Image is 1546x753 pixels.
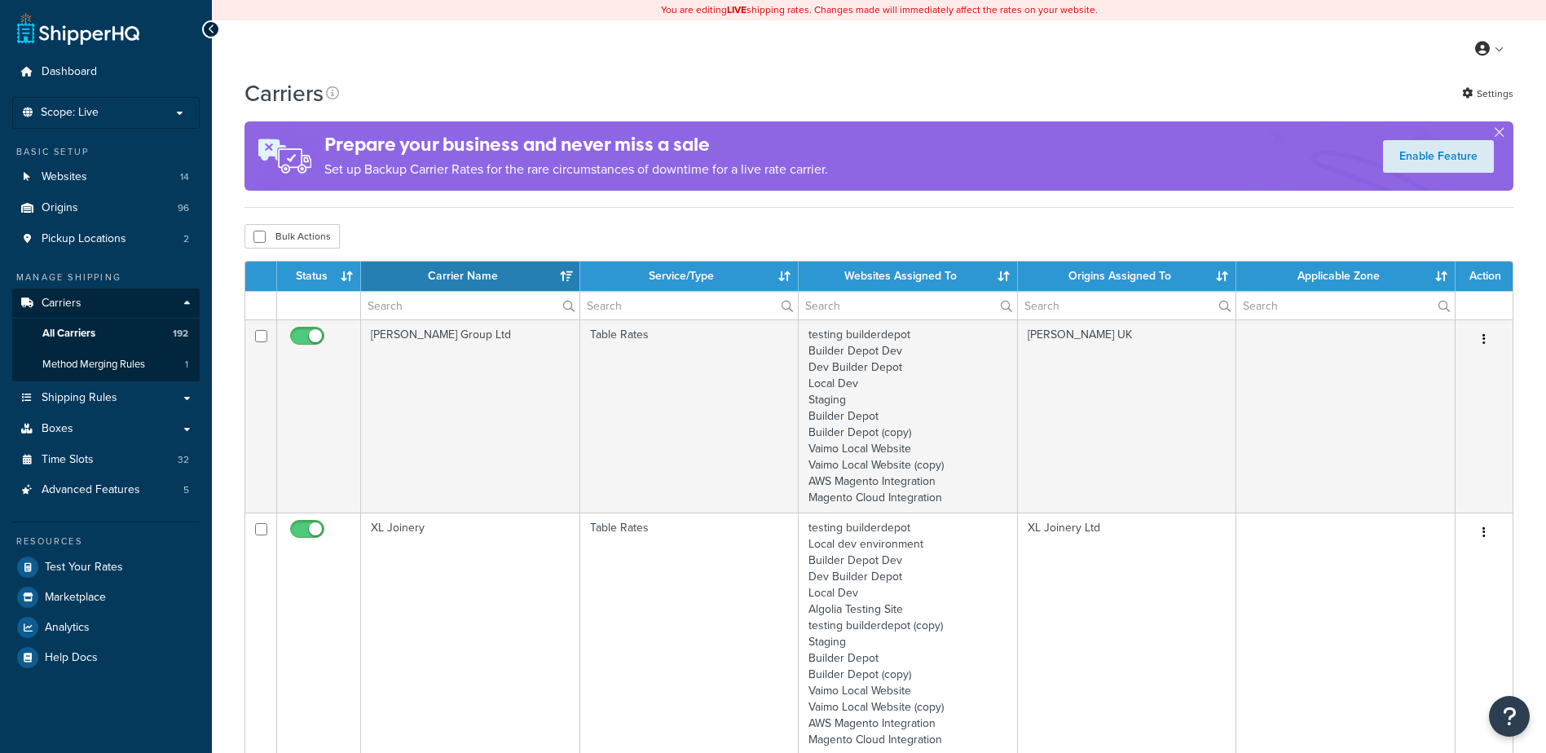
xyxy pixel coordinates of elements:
[12,193,200,223] a: Origins 96
[12,445,200,475] a: Time Slots 32
[324,158,828,181] p: Set up Backup Carrier Rates for the rare circumstances of downtime for a live rate carrier.
[42,232,126,246] span: Pickup Locations
[12,288,200,381] li: Carriers
[1383,140,1494,173] a: Enable Feature
[45,591,106,605] span: Marketplace
[12,445,200,475] li: Time Slots
[12,271,200,284] div: Manage Shipping
[1236,292,1455,319] input: Search
[12,319,200,349] a: All Carriers 192
[173,327,188,341] span: 192
[324,131,828,158] h4: Prepare your business and never miss a sale
[12,613,200,642] a: Analytics
[42,391,117,405] span: Shipping Rules
[277,262,361,291] th: Status: activate to sort column ascending
[12,145,200,159] div: Basic Setup
[12,350,200,380] a: Method Merging Rules 1
[12,583,200,612] a: Marketplace
[45,621,90,635] span: Analytics
[12,288,200,319] a: Carriers
[42,422,73,436] span: Boxes
[178,453,189,467] span: 32
[799,292,1017,319] input: Search
[12,319,200,349] li: All Carriers
[45,651,98,665] span: Help Docs
[41,106,99,120] span: Scope: Live
[361,319,580,513] td: [PERSON_NAME] Group Ltd
[580,262,799,291] th: Service/Type: activate to sort column ascending
[12,193,200,223] li: Origins
[580,292,799,319] input: Search
[183,483,189,497] span: 5
[1018,262,1237,291] th: Origins Assigned To: activate to sort column ascending
[42,201,78,215] span: Origins
[12,643,200,672] a: Help Docs
[12,553,200,582] a: Test Your Rates
[12,162,200,192] a: Websites 14
[12,350,200,380] li: Method Merging Rules
[799,319,1018,513] td: testing builderdepot Builder Depot Dev Dev Builder Depot Local Dev Staging Builder Depot Builder ...
[45,561,123,575] span: Test Your Rates
[244,121,324,191] img: ad-rules-rateshop-fe6ec290ccb7230408bd80ed9643f0289d75e0ffd9eb532fc0e269fcd187b520.png
[361,292,579,319] input: Search
[361,262,580,291] th: Carrier Name: activate to sort column ascending
[1018,292,1236,319] input: Search
[12,475,200,505] li: Advanced Features
[12,224,200,254] a: Pickup Locations 2
[17,12,139,45] a: ShipperHQ Home
[12,57,200,87] a: Dashboard
[1489,696,1530,737] button: Open Resource Center
[183,232,189,246] span: 2
[1456,262,1513,291] th: Action
[1018,319,1237,513] td: [PERSON_NAME] UK
[244,224,340,249] button: Bulk Actions
[178,201,189,215] span: 96
[42,170,87,184] span: Websites
[12,224,200,254] li: Pickup Locations
[1236,262,1456,291] th: Applicable Zone: activate to sort column ascending
[180,170,189,184] span: 14
[12,475,200,505] a: Advanced Features 5
[185,358,188,372] span: 1
[244,77,324,109] h1: Carriers
[799,262,1018,291] th: Websites Assigned To: activate to sort column ascending
[12,414,200,444] a: Boxes
[42,453,94,467] span: Time Slots
[1462,82,1513,105] a: Settings
[12,535,200,548] div: Resources
[42,358,145,372] span: Method Merging Rules
[580,319,799,513] td: Table Rates
[12,383,200,413] a: Shipping Rules
[42,327,95,341] span: All Carriers
[42,65,97,79] span: Dashboard
[12,162,200,192] li: Websites
[727,2,747,17] b: LIVE
[42,297,81,310] span: Carriers
[42,483,140,497] span: Advanced Features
